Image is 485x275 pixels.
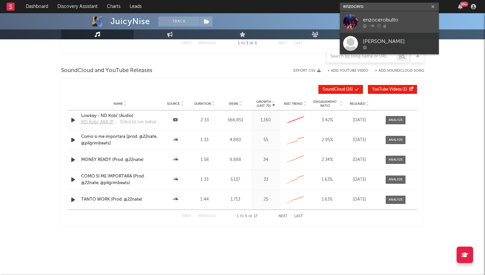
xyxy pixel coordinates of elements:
div: [DATE] [346,117,372,124]
span: Engagement Ratio [311,100,339,108]
a: Lowkey - ND Kobi' (Audio) [81,113,159,119]
span: 60D Trend [284,102,302,106]
div: 55 [253,137,279,143]
button: 99+ [458,4,463,9]
span: YouTube Videos [372,88,402,92]
div: 1,713 [221,196,250,203]
div: 2:33 [192,117,218,124]
button: YouTube Videos(1) [368,85,417,94]
button: + Add SoundCloud Song [375,69,424,73]
span: SoundCloud and YouTube Releases [61,67,152,75]
div: 34 [253,157,279,163]
div: 3,137 [221,177,250,183]
button: Last [294,215,303,218]
div: 1:33 [192,177,218,183]
span: Views [229,102,238,106]
a: TANTO WORK (Prod. @22nate) [81,196,159,203]
button: Next [278,215,288,218]
div: 25 [253,196,279,203]
a: MONEY READY (Prod. @22nate) [81,157,159,163]
div: 1:44 [192,196,218,203]
span: ( 16 ) [323,88,353,92]
div: [PERSON_NAME] [363,37,436,45]
div: 1:33 [192,137,218,143]
button: Next [278,42,288,45]
button: First [182,42,192,45]
div: 99 + [460,2,468,7]
button: Track [158,17,200,26]
div: [DATE] [346,157,372,163]
span: Released [350,102,365,106]
span: of [248,215,252,218]
span: Name [113,102,123,106]
a: enzocerobulto [340,11,439,33]
span: Source [167,102,180,106]
div: 4,880 [221,137,250,143]
div: 566,851 [221,117,250,124]
div: 1 3 3 [229,40,265,48]
button: Export CSV [293,69,321,73]
div: 1.63 % [311,177,343,183]
input: Search by song name or URL [327,54,397,59]
div: 1,160 [253,117,279,124]
input: Search for artists [340,3,439,11]
div: 2.34 % [311,157,343,163]
button: SoundCloud(16) [318,85,363,94]
div: DittoLtd (on behalf of OVXL ) [120,119,159,126]
div: [DATE] [346,137,372,143]
div: JuicyNise [111,17,150,26]
div: + Add YouTube Video [321,69,368,73]
p: (Last 7d) [256,104,271,108]
button: + Add YouTube Video [327,69,368,73]
div: [DATE] [346,196,372,203]
span: ( 1 ) [372,88,407,92]
a: [PERSON_NAME] [340,33,439,54]
button: First [182,215,192,218]
div: enzocerobulto [363,16,436,24]
div: 3.42 % [311,117,343,124]
div: 2.95 % [311,137,343,143]
button: Last [294,42,303,45]
a: COMO SI ME IMPORTARA (Prod. @22nate, @pilgrimbeats) [81,173,159,186]
button: Previous [198,215,216,218]
button: + Add SoundCloud Song [368,69,424,73]
a: Como si me importara [prod. @22nate, @pilgrimbeats] [81,134,159,146]
div: 1 5 17 [229,213,265,220]
div: [DATE] [346,177,372,183]
p: Growth [256,100,271,104]
div: 1:58 [192,157,218,163]
span: Duration [194,102,211,106]
button: Previous [198,42,216,45]
span: of [249,42,253,45]
span: to [241,42,245,45]
a: ND Kobi' AKA [PERSON_NAME] [81,119,120,128]
span: to [240,215,244,218]
div: 9,888 [221,157,250,163]
div: 1.63 % [311,196,343,203]
div: 33 [253,177,279,183]
span: SoundCloud [323,88,345,92]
